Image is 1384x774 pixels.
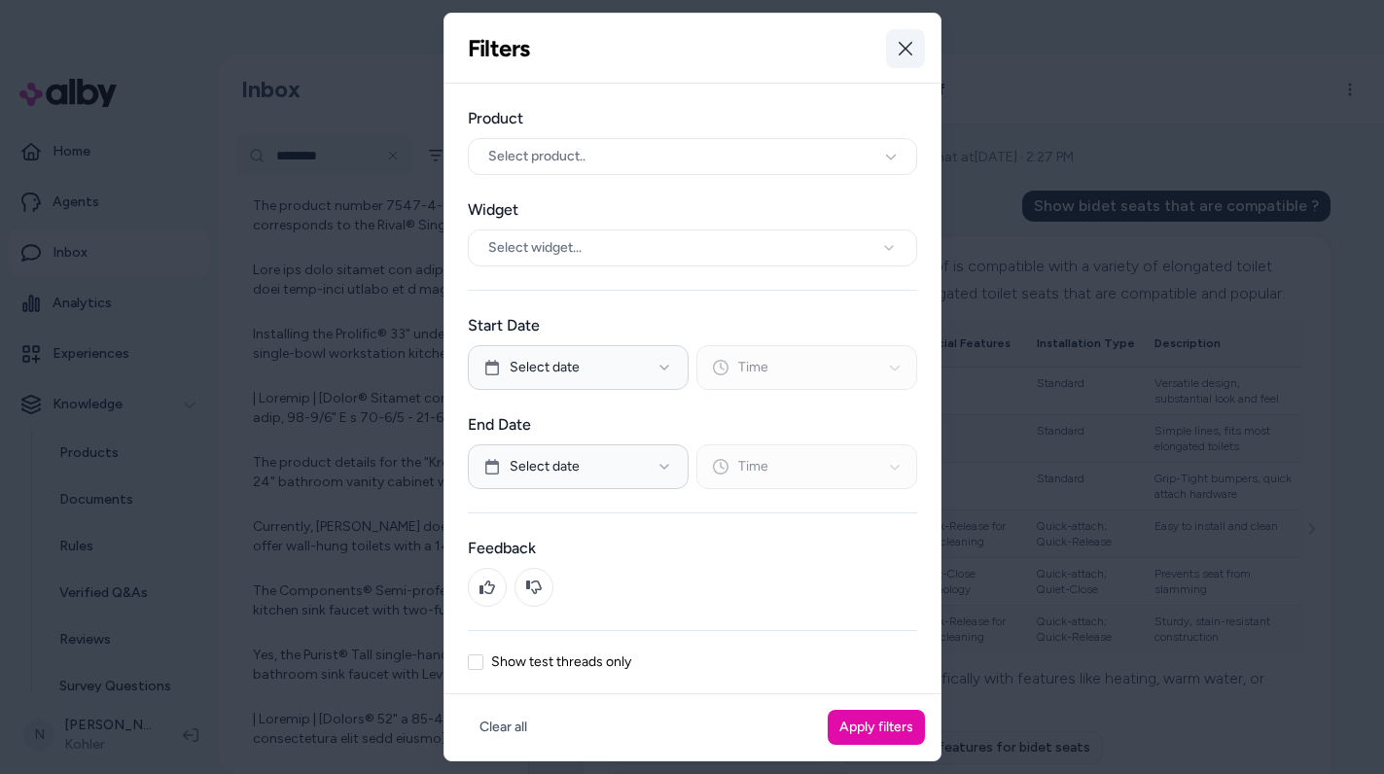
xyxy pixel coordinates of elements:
button: Select widget... [468,229,917,266]
label: Start Date [468,314,917,337]
label: End Date [468,413,917,437]
span: Select date [510,457,580,476]
label: Feedback [468,537,917,560]
label: Product [468,107,917,130]
button: Select date [468,444,689,489]
span: Select product.. [488,147,586,166]
button: Clear all [468,710,539,745]
label: Show test threads only [491,655,631,669]
h2: Filters [468,34,530,63]
label: Widget [468,198,917,222]
span: Select date [510,358,580,377]
button: Select date [468,345,689,390]
button: Apply filters [828,710,925,745]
